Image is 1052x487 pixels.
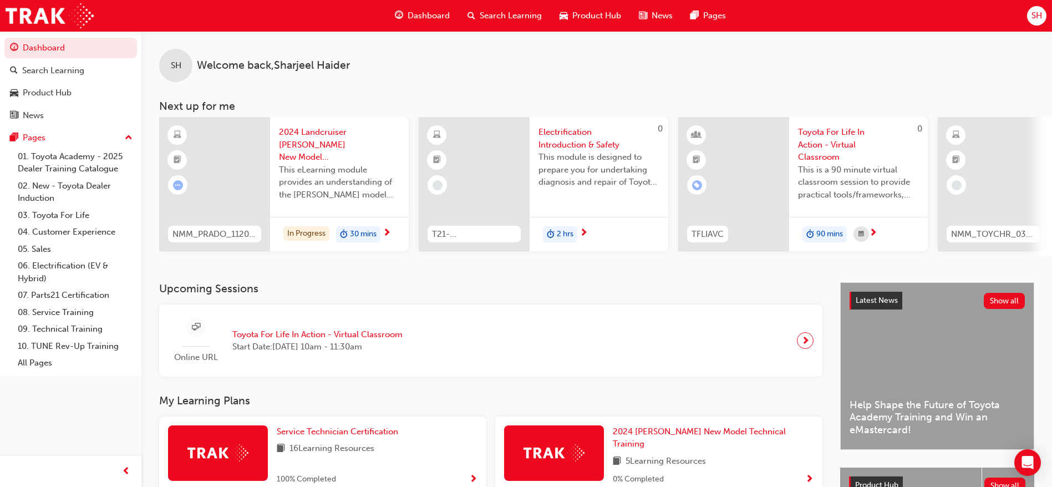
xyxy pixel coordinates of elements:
[13,354,137,372] a: All Pages
[1031,9,1042,22] span: SH
[6,3,94,28] img: Trak
[433,180,443,190] span: learningRecordVerb_NONE-icon
[856,296,898,305] span: Latest News
[279,164,400,201] span: This eLearning module provides an understanding of the [PERSON_NAME] model line-up and its Katash...
[557,228,573,241] span: 2 hrs
[630,4,682,27] a: news-iconNews
[432,228,516,241] span: T21-FOD_HVIS_PREREQ
[173,180,183,190] span: learningRecordVerb_ATTEMPT-icon
[13,257,137,287] a: 06. Electrification (EV & Hybrid)
[806,227,814,242] span: duration-icon
[639,9,647,23] span: news-icon
[171,59,181,72] span: SH
[4,83,137,103] a: Product Hub
[10,111,18,121] span: news-icon
[10,133,18,143] span: pages-icon
[192,321,200,334] span: sessionType_ONLINE_URL-icon
[13,321,137,338] a: 09. Technical Training
[551,4,630,27] a: car-iconProduct Hub
[572,9,621,22] span: Product Hub
[232,328,403,341] span: Toyota For Life In Action - Virtual Classroom
[22,64,84,77] div: Search Learning
[560,9,568,23] span: car-icon
[159,282,822,295] h3: Upcoming Sessions
[13,338,137,355] a: 10. TUNE Rev-Up Training
[232,341,403,353] span: Start Date: [DATE] 10am - 11:30am
[10,43,18,53] span: guage-icon
[693,153,700,168] span: booktick-icon
[538,126,659,151] span: Electrification Introduction & Safety
[4,105,137,126] a: News
[4,35,137,128] button: DashboardSearch LearningProduct HubNews
[678,117,928,251] a: 0TFLIAVCToyota For Life In Action - Virtual ClassroomThis is a 90 minute virtual classroom sessio...
[289,442,374,456] span: 16 Learning Resources
[952,153,960,168] span: booktick-icon
[277,425,403,438] a: Service Technician Certification
[168,313,814,368] a: Online URLToyota For Life In Action - Virtual ClassroomStart Date:[DATE] 10am - 11:30am
[350,228,377,241] span: 30 mins
[798,164,919,201] span: This is a 90 minute virtual classroom session to provide practical tools/frameworks, behaviours a...
[703,9,726,22] span: Pages
[850,399,1025,437] span: Help Shape the Future of Toyota Academy Training and Win an eMastercard!
[538,151,659,189] span: This module is designed to prepare you for undertaking diagnosis and repair of Toyota & Lexus Ele...
[869,229,877,239] span: next-icon
[174,128,181,143] span: learningResourceType_ELEARNING-icon
[433,128,441,143] span: learningResourceType_ELEARNING-icon
[952,128,960,143] span: learningResourceType_ELEARNING-icon
[4,38,137,58] a: Dashboard
[168,351,223,364] span: Online URL
[13,241,137,258] a: 05. Sales
[952,180,962,190] span: learningRecordVerb_NONE-icon
[395,9,403,23] span: guage-icon
[917,124,922,134] span: 0
[408,9,450,22] span: Dashboard
[283,226,329,241] div: In Progress
[174,153,181,168] span: booktick-icon
[816,228,843,241] span: 90 mins
[626,455,706,469] span: 5 Learning Resources
[197,59,350,72] span: Welcome back , Sharjeel Haider
[613,455,621,469] span: book-icon
[658,124,663,134] span: 0
[459,4,551,27] a: search-iconSearch Learning
[13,148,137,177] a: 01. Toyota Academy - 2025 Dealer Training Catalogue
[692,228,724,241] span: TFLIAVC
[386,4,459,27] a: guage-iconDashboard
[801,333,810,348] span: next-icon
[4,128,137,148] button: Pages
[433,153,441,168] span: booktick-icon
[580,229,588,239] span: next-icon
[383,229,391,239] span: next-icon
[122,465,130,479] span: prev-icon
[613,473,664,486] span: 0 % Completed
[984,293,1025,309] button: Show all
[840,282,1034,450] a: Latest NewsShow allHelp Shape the Future of Toyota Academy Training and Win an eMastercard!
[858,227,864,241] span: calendar-icon
[1014,449,1041,476] div: Open Intercom Messenger
[23,87,72,99] div: Product Hub
[613,427,786,449] span: 2024 [PERSON_NAME] New Model Technical Training
[690,9,699,23] span: pages-icon
[798,126,919,164] span: Toyota For Life In Action - Virtual Classroom
[13,207,137,224] a: 03. Toyota For Life
[340,227,348,242] span: duration-icon
[693,128,700,143] span: learningResourceType_INSTRUCTOR_LED-icon
[1027,6,1046,26] button: SH
[13,287,137,304] a: 07. Parts21 Certification
[469,473,477,486] button: Show Progress
[652,9,673,22] span: News
[613,425,814,450] a: 2024 [PERSON_NAME] New Model Technical Training
[279,126,400,164] span: 2024 Landcruiser [PERSON_NAME] New Model Mechanisms - Model Outline 1
[682,4,735,27] a: pages-iconPages
[159,117,409,251] a: NMM_PRADO_112024_MODULE_12024 Landcruiser [PERSON_NAME] New Model Mechanisms - Model Outline 1Thi...
[277,473,336,486] span: 100 % Completed
[159,394,822,407] h3: My Learning Plans
[850,292,1025,310] a: Latest NewsShow all
[125,131,133,145] span: up-icon
[692,180,702,190] span: learningRecordVerb_ENROLL-icon
[141,100,1052,113] h3: Next up for me
[23,109,44,122] div: News
[805,473,814,486] button: Show Progress
[13,304,137,321] a: 08. Service Training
